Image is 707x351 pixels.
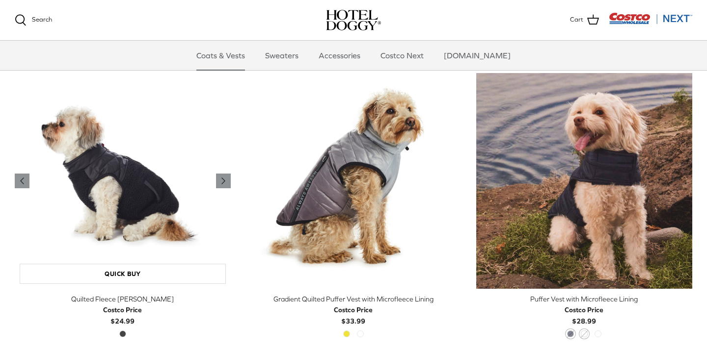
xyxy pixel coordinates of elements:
[216,174,231,188] a: Previous
[245,294,462,326] a: Gradient Quilted Puffer Vest with Microfleece Lining Costco Price$33.99
[103,304,142,315] div: Costco Price
[310,41,369,70] a: Accessories
[609,19,692,26] a: Visit Costco Next
[476,73,692,289] a: Puffer Vest with Microfleece Lining
[15,73,231,289] a: Quilted Fleece Melton Vest
[476,294,692,304] div: Puffer Vest with Microfleece Lining
[570,15,583,25] span: Cart
[435,41,519,70] a: [DOMAIN_NAME]
[565,304,603,315] div: Costco Price
[334,304,373,325] b: $33.99
[256,41,307,70] a: Sweaters
[188,41,254,70] a: Coats & Vests
[245,294,462,304] div: Gradient Quilted Puffer Vest with Microfleece Lining
[245,73,462,289] a: Gradient Quilted Puffer Vest with Microfleece Lining
[15,294,231,304] div: Quilted Fleece [PERSON_NAME]
[15,174,29,188] a: Previous
[372,41,433,70] a: Costco Next
[20,264,226,284] a: Quick buy
[15,14,52,26] a: Search
[476,294,692,326] a: Puffer Vest with Microfleece Lining Costco Price$28.99
[103,304,142,325] b: $24.99
[326,10,381,30] img: hoteldoggycom
[609,12,692,25] img: Costco Next
[32,16,52,23] span: Search
[565,304,603,325] b: $28.99
[334,304,373,315] div: Costco Price
[15,294,231,326] a: Quilted Fleece [PERSON_NAME] Costco Price$24.99
[326,10,381,30] a: hoteldoggy.com hoteldoggycom
[570,14,599,26] a: Cart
